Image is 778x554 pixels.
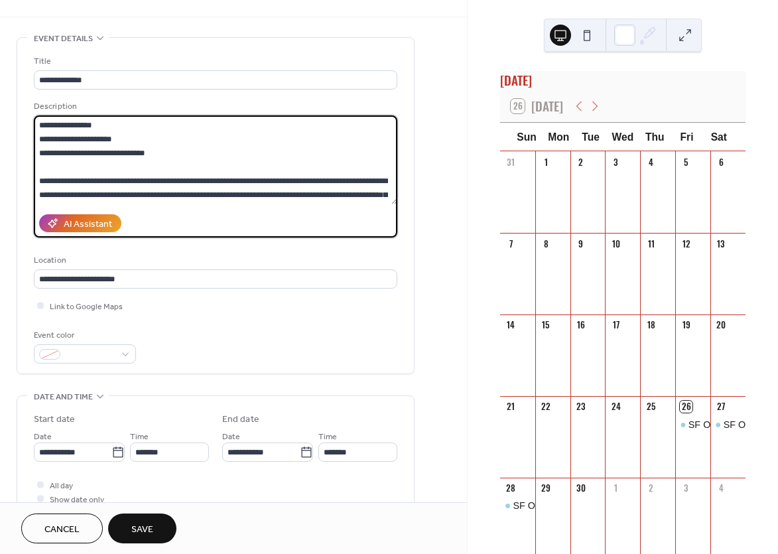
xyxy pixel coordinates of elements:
[610,319,622,331] div: 17
[131,523,153,537] span: Save
[34,32,93,46] span: Event details
[610,238,622,249] div: 10
[50,300,123,314] span: Link to Google Maps
[50,493,104,507] span: Show date only
[610,156,622,168] div: 3
[505,156,517,168] div: 31
[540,156,552,168] div: 1
[610,401,622,413] div: 24
[715,401,727,413] div: 27
[639,123,671,151] div: Thu
[39,214,121,232] button: AI Assistant
[34,430,52,444] span: Date
[500,71,746,90] div: [DATE]
[540,482,552,494] div: 29
[108,514,176,543] button: Save
[505,482,517,494] div: 28
[540,238,552,249] div: 8
[575,319,587,331] div: 16
[44,523,80,537] span: Cancel
[34,328,133,342] div: Event color
[645,401,657,413] div: 25
[715,156,727,168] div: 6
[575,401,587,413] div: 23
[645,238,657,249] div: 11
[505,319,517,331] div: 14
[607,123,639,151] div: Wed
[645,482,657,494] div: 2
[34,413,75,427] div: Start date
[318,430,337,444] span: Time
[703,123,735,151] div: Sat
[130,430,149,444] span: Time
[675,418,710,431] div: SF Opera: Dead Man Walking
[505,401,517,413] div: 21
[680,319,692,331] div: 19
[540,401,552,413] div: 22
[575,156,587,168] div: 2
[34,100,395,113] div: Description
[645,156,657,168] div: 4
[21,514,103,543] button: Cancel
[222,430,240,444] span: Date
[710,418,746,431] div: SF Opera: Rigoletto
[680,156,692,168] div: 5
[500,499,535,512] div: SF Opera: Dead Man Walking
[645,319,657,331] div: 18
[671,123,702,151] div: Fri
[680,482,692,494] div: 3
[64,218,112,232] div: AI Assistant
[574,123,606,151] div: Tue
[610,482,622,494] div: 1
[715,319,727,331] div: 20
[680,238,692,249] div: 12
[680,401,692,413] div: 26
[575,238,587,249] div: 9
[575,482,587,494] div: 30
[222,413,259,427] div: End date
[34,54,395,68] div: Title
[513,499,639,512] div: SF Opera: Dead Man Walking
[715,482,727,494] div: 4
[543,123,574,151] div: Mon
[540,319,552,331] div: 15
[50,479,73,493] span: All day
[505,238,517,249] div: 7
[34,390,93,404] span: Date and time
[511,123,543,151] div: Sun
[715,238,727,249] div: 13
[34,253,395,267] div: Location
